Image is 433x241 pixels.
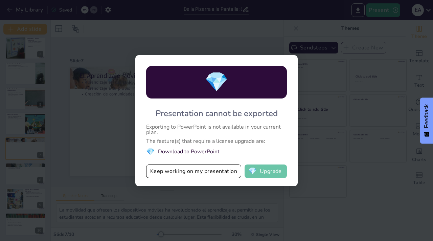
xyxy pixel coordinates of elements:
[245,165,287,178] button: diamondUpgrade
[146,124,287,135] div: Exporting to PowerPoint is not available in your current plan.
[146,165,241,178] button: Keep working on my presentation
[146,147,155,156] span: diamond
[424,104,430,128] span: Feedback
[248,168,257,175] span: diamond
[146,147,287,156] li: Download to PowerPoint
[420,97,433,144] button: Feedback - Show survey
[205,69,228,95] span: diamond
[156,108,278,119] div: Presentation cannot be exported
[146,138,287,144] div: The feature(s) that require a license upgrade are:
